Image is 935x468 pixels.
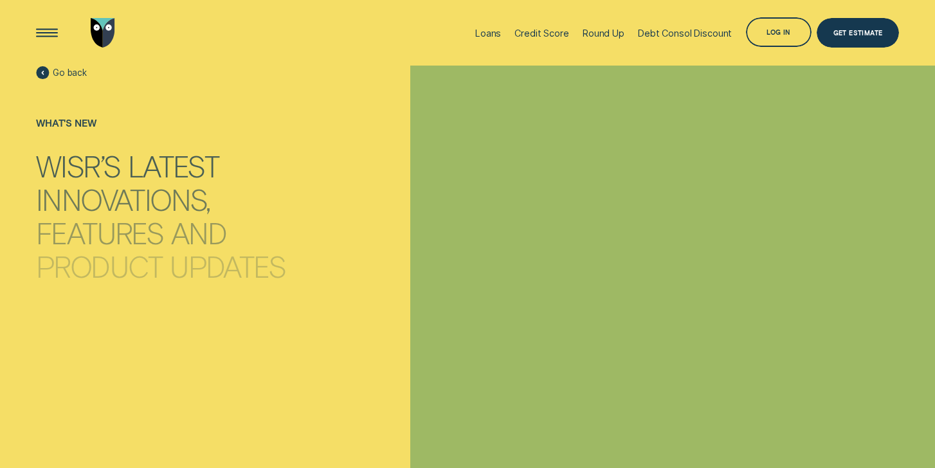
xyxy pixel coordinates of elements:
[36,218,163,248] div: features
[638,28,732,39] div: Debt Consol Discount
[36,151,120,181] div: Wisr’s
[91,18,115,48] img: Wisr
[746,17,812,47] button: Log in
[36,66,87,79] a: Go back
[171,218,227,248] div: and
[32,18,62,48] button: Open Menu
[817,18,899,48] a: Get Estimate
[475,28,501,39] div: Loans
[36,117,286,129] div: What's new
[514,28,568,39] div: Credit Score
[36,184,210,214] div: innovations,
[53,67,87,78] span: Go back
[170,251,286,281] div: updates
[128,151,219,181] div: latest
[36,146,286,264] h1: Wisr’s latest innovations, features and product updates
[583,28,624,39] div: Round Up
[36,251,163,281] div: product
